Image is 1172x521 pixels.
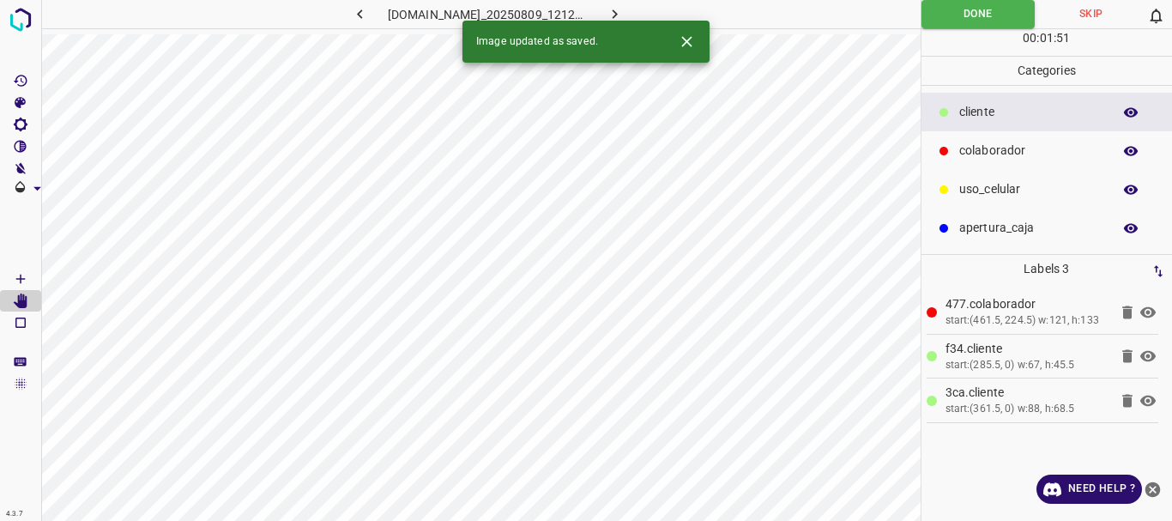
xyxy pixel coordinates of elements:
p: f34.​​cliente [945,340,1109,358]
p: 01 [1040,29,1054,47]
p: 3ca.​​cliente [945,384,1109,402]
div: start:(285.5, 0) w:67, h:45.5 [945,358,1109,373]
div: 4.3.7 [2,507,27,521]
div: : : [1023,29,1070,56]
img: logo [5,4,36,35]
a: Need Help ? [1036,475,1142,504]
div: start:(361.5, 0) w:88, h:68.5 [945,402,1109,417]
p: apertura_caja [959,219,1103,237]
p: ​​cliente [959,103,1103,121]
div: start:(461.5, 224.5) w:121, h:133 [945,313,1109,329]
p: uso_celular [959,180,1103,198]
p: 00 [1023,29,1036,47]
p: Labels 3 [927,255,1168,283]
button: Close [671,26,703,58]
span: Image updated as saved. [476,34,598,50]
button: close-help [1142,475,1163,504]
p: colaborador [959,142,1103,160]
h6: [DOMAIN_NAME]_20250809_121209_000004410.jpg [388,4,588,28]
p: 477.colaborador [945,295,1109,313]
p: 51 [1056,29,1070,47]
